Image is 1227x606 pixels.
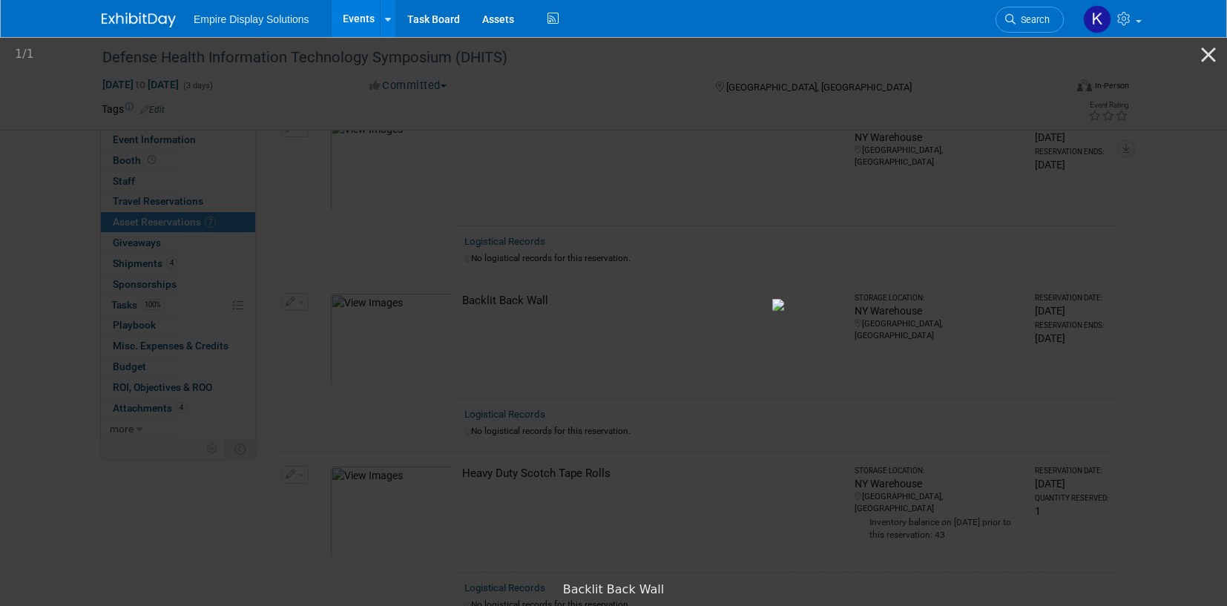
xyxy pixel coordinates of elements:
span: Search [1016,14,1050,25]
span: Empire Display Solutions [194,13,309,25]
a: Search [996,7,1064,33]
span: 1 [27,47,34,61]
img: Backlit Back Wall [772,299,1069,311]
button: Close gallery [1190,37,1227,72]
span: 1 [15,47,22,61]
img: ExhibitDay [102,13,176,27]
img: Katelyn Hurlock [1083,5,1111,33]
